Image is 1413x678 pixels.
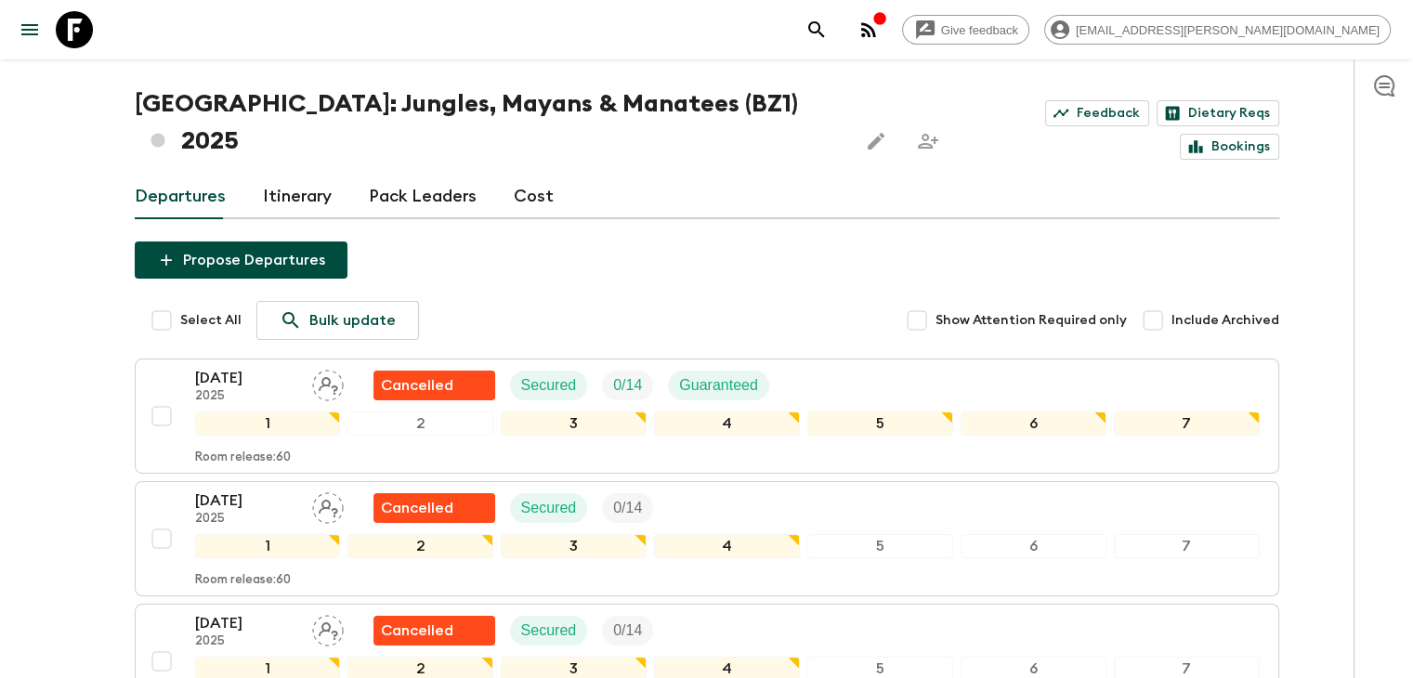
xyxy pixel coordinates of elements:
a: Bookings [1180,134,1279,160]
div: Secured [510,616,588,645]
div: 1 [195,411,341,436]
div: Trip Fill [602,616,653,645]
div: Secured [510,493,588,523]
h1: [GEOGRAPHIC_DATA]: Jungles, Mayans & Manatees (BZ1) 2025 [135,85,843,160]
p: [DATE] [195,612,297,634]
div: Flash Pack cancellation [373,371,495,400]
span: Share this itinerary [909,123,947,160]
p: Cancelled [381,497,453,519]
span: [EMAIL_ADDRESS][PERSON_NAME][DOMAIN_NAME] [1066,23,1390,37]
span: Select All [180,311,242,330]
span: Assign pack leader [312,375,344,390]
a: Pack Leaders [369,175,477,219]
div: 5 [807,534,953,558]
div: 7 [1114,411,1260,436]
a: Itinerary [263,175,332,219]
span: Include Archived [1171,311,1279,330]
button: Edit this itinerary [857,123,895,160]
p: 0 / 14 [613,497,642,519]
div: [EMAIL_ADDRESS][PERSON_NAME][DOMAIN_NAME] [1044,15,1391,45]
a: Dietary Reqs [1157,100,1279,126]
div: 2 [347,411,493,436]
button: [DATE]2025Assign pack leaderFlash Pack cancellationSecuredTrip Fill1234567Room release:60 [135,481,1279,596]
div: Trip Fill [602,371,653,400]
p: Secured [521,374,577,397]
div: 3 [501,411,647,436]
p: Cancelled [381,619,453,642]
p: 2025 [195,389,297,404]
p: 0 / 14 [613,374,642,397]
span: Assign pack leader [312,620,344,635]
button: [DATE]2025Assign pack leaderFlash Pack cancellationSecuredTrip FillGuaranteed1234567Room release:60 [135,359,1279,474]
div: 2 [347,534,493,558]
p: Bulk update [309,309,396,332]
div: 6 [961,534,1106,558]
a: Give feedback [902,15,1029,45]
a: Departures [135,175,226,219]
p: [DATE] [195,367,297,389]
p: Cancelled [381,374,453,397]
p: [DATE] [195,489,297,512]
span: Give feedback [931,23,1028,37]
p: Room release: 60 [195,450,291,465]
div: 6 [961,411,1106,436]
div: Flash Pack cancellation [373,616,495,645]
div: 1 [195,534,341,558]
a: Feedback [1045,100,1149,126]
div: Secured [510,371,588,400]
span: Assign pack leader [312,498,344,513]
div: 3 [501,534,647,558]
p: Secured [521,619,577,642]
a: Cost [514,175,554,219]
div: 4 [654,411,800,436]
p: 2025 [195,512,297,527]
p: Guaranteed [679,374,758,397]
button: Propose Departures [135,241,347,279]
p: Room release: 60 [195,573,291,588]
p: 2025 [195,634,297,649]
button: search adventures [798,11,835,48]
p: Secured [521,497,577,519]
div: 7 [1114,534,1260,558]
button: menu [11,11,48,48]
div: Trip Fill [602,493,653,523]
div: 4 [654,534,800,558]
div: 5 [807,411,953,436]
span: Show Attention Required only [935,311,1127,330]
p: 0 / 14 [613,619,642,642]
a: Bulk update [256,301,419,340]
div: Flash Pack cancellation [373,493,495,523]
